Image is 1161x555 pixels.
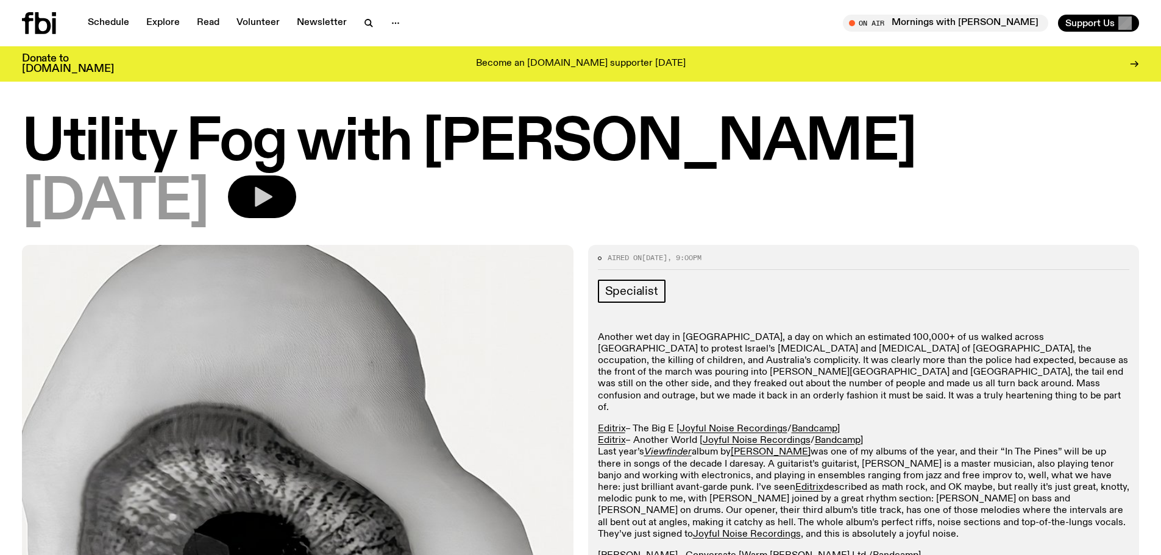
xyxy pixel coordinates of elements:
a: Schedule [80,15,137,32]
a: Explore [139,15,187,32]
a: Bandcamp [815,436,861,445]
button: Support Us [1058,15,1139,32]
a: Newsletter [289,15,354,32]
a: Joyful Noise Recordings [680,424,787,434]
a: Specialist [598,280,666,303]
a: Volunteer [229,15,287,32]
span: , 9:00pm [667,253,701,263]
a: Editrix [795,483,823,492]
a: Editrix [598,424,625,434]
h3: Donate to [DOMAIN_NAME] [22,54,114,74]
p: – The Big E [ / ] – Another World [ / ] Last year’s album by was one of my albums of the year, an... [598,423,1130,540]
a: Joyful Noise Recordings [703,436,811,445]
button: On AirMornings with [PERSON_NAME] [843,15,1048,32]
a: Read [190,15,227,32]
p: Become an [DOMAIN_NAME] supporter [DATE] [476,58,686,69]
span: Aired on [608,253,642,263]
a: Bandcamp [792,424,837,434]
a: Editrix [598,436,625,445]
a: Viewfinder [644,447,692,457]
span: [DATE] [642,253,667,263]
p: Another wet day in [GEOGRAPHIC_DATA], a day on which an estimated 100,000+ of us walked across [G... [598,332,1130,414]
span: [DATE] [22,175,208,230]
h1: Utility Fog with [PERSON_NAME] [22,116,1139,171]
span: Specialist [605,285,658,298]
span: Support Us [1065,18,1115,29]
a: Joyful Noise Recordings [693,529,801,539]
a: [PERSON_NAME] [731,447,811,457]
